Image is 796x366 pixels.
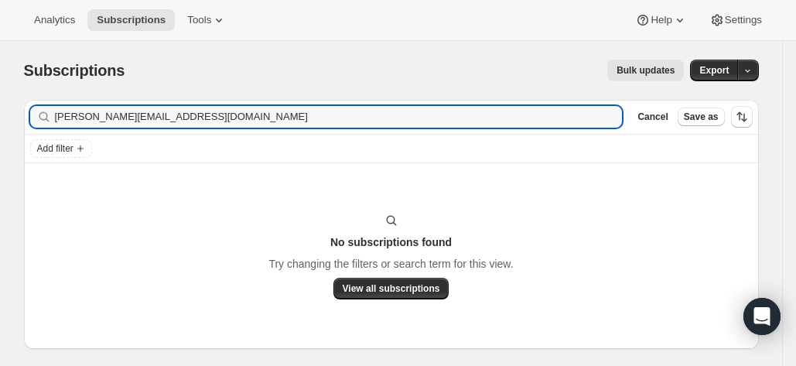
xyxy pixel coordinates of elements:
button: Cancel [631,108,674,126]
button: Export [690,60,738,81]
p: Try changing the filters or search term for this view. [268,256,513,272]
button: Settings [700,9,771,31]
button: Add filter [30,139,92,158]
button: Tools [178,9,236,31]
span: Tools [187,14,211,26]
span: Subscriptions [24,62,125,79]
span: Export [699,64,729,77]
span: Save as [684,111,719,123]
span: Settings [725,14,762,26]
span: Add filter [37,142,73,155]
span: Subscriptions [97,14,166,26]
button: Help [626,9,696,31]
span: Analytics [34,14,75,26]
button: Sort the results [731,106,753,128]
span: View all subscriptions [343,282,440,295]
div: Open Intercom Messenger [743,298,781,335]
button: Subscriptions [87,9,175,31]
input: Filter subscribers [55,106,623,128]
button: Save as [678,108,725,126]
button: Analytics [25,9,84,31]
span: Cancel [637,111,668,123]
span: Help [651,14,671,26]
button: Bulk updates [607,60,684,81]
button: View all subscriptions [333,278,449,299]
h3: No subscriptions found [330,234,452,250]
span: Bulk updates [617,64,675,77]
